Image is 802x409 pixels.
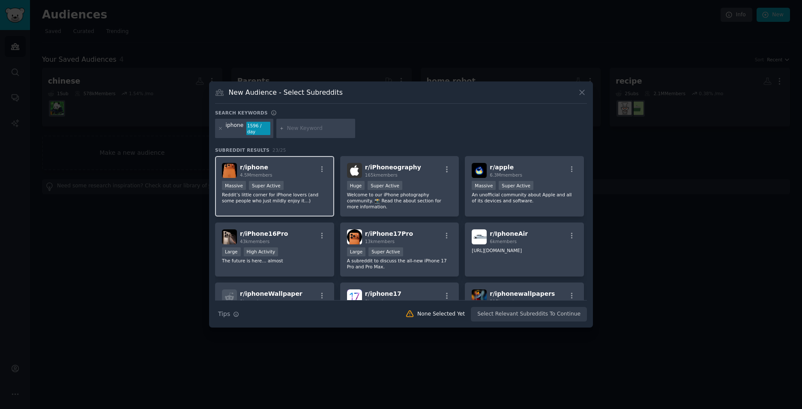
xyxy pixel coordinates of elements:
img: iPhone17Pro [347,229,362,244]
span: 9k members [240,299,267,304]
button: Tips [215,307,242,322]
span: 315k members [490,299,522,304]
img: iphonewallpapers [472,289,487,304]
span: r/ IphoneAir [490,230,528,237]
div: None Selected Yet [417,310,465,318]
div: Super Active [368,247,403,256]
div: High Activity [244,247,278,256]
span: 6.3M members [490,172,522,177]
span: 8k members [365,299,392,304]
span: 23 / 25 [272,147,286,153]
div: Super Active [249,181,284,190]
p: A subreddit to discuss the all-new iPhone 17 Pro and Pro Max. [347,258,452,270]
div: Super Active [499,181,533,190]
span: Subreddit Results [215,147,269,153]
img: apple [472,163,487,178]
span: r/ iPhoneography [365,164,421,171]
p: Reddit’s little corner for iPhone lovers (and some people who just mildly enjoy it…) [222,192,327,204]
div: Huge [347,181,365,190]
p: The future is here… almost [222,258,327,264]
span: r/ iphone17 [365,290,401,297]
span: r/ iphone [240,164,268,171]
span: 4.5M members [240,172,272,177]
span: r/ iPhone17Pro [365,230,413,237]
span: 13k members [365,239,395,244]
p: Welcome to our iPhone photography community. 📸 Read the about section for more information. [347,192,452,210]
input: New Keyword [287,125,352,132]
div: Large [347,247,366,256]
img: iPhone16Pro [222,229,237,244]
span: 43k members [240,239,269,244]
img: IphoneAir [472,229,487,244]
span: r/ apple [490,164,514,171]
span: r/ iphoneWallpaper [240,290,302,297]
h3: New Audience - Select Subreddits [229,88,343,97]
p: An unofficial community about Apple and all of its devices and software. [472,192,577,204]
span: r/ iphonewallpapers [490,290,555,297]
div: Massive [472,181,496,190]
span: r/ iPhone16Pro [240,230,288,237]
div: Super Active [368,181,402,190]
img: iphone [222,163,237,178]
div: Large [222,247,241,256]
img: iPhoneography [347,163,362,178]
p: [URL][DOMAIN_NAME] [472,247,577,253]
span: 6k members [490,239,517,244]
span: 165k members [365,172,398,177]
span: Tips [218,310,230,319]
div: Massive [222,181,246,190]
div: 1596 / day [246,122,270,135]
div: iphone [226,122,244,135]
img: iphone17 [347,289,362,304]
h3: Search keywords [215,110,268,116]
